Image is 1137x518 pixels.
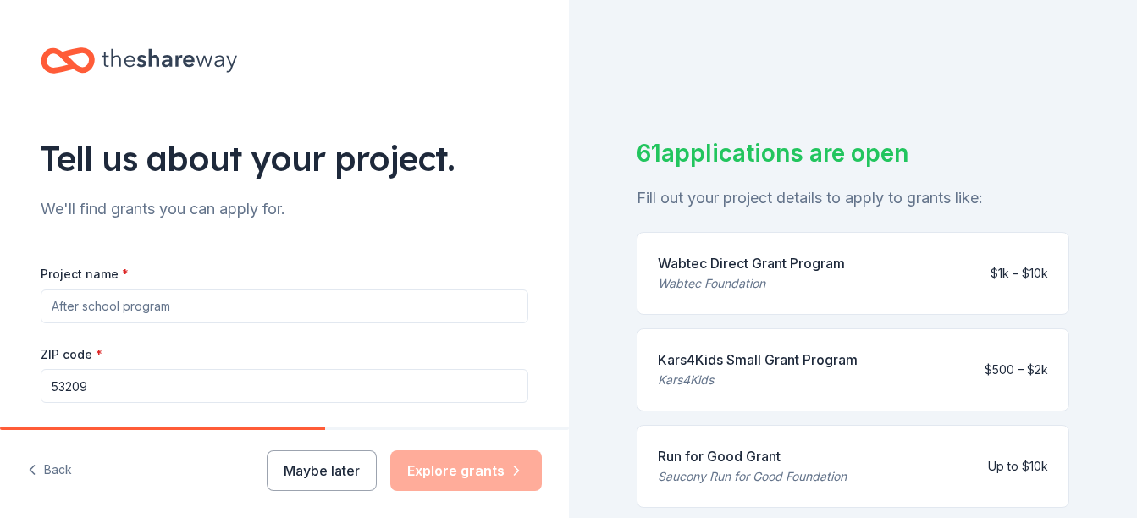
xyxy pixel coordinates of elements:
div: Wabtec Foundation [658,273,845,294]
button: Back [27,453,72,488]
div: Run for Good Grant [658,446,847,466]
button: Maybe later [267,450,377,491]
label: ZIP code [41,346,102,363]
input: 12345 (U.S. only) [41,369,528,403]
div: Fill out your project details to apply to grants like: [637,185,1070,212]
input: After school program [41,289,528,323]
div: Kars4Kids Small Grant Program [658,350,858,370]
div: Saucony Run for Good Foundation [658,466,847,487]
div: Up to $10k [988,456,1048,477]
div: $1k – $10k [991,263,1048,284]
div: Wabtec Direct Grant Program [658,253,845,273]
label: Project name [41,266,129,283]
div: We'll find grants you can apply for. [41,196,528,223]
div: $500 – $2k [985,360,1048,380]
div: 61 applications are open [637,135,1070,171]
div: Tell us about your project. [41,135,528,182]
div: Kars4Kids [658,370,858,390]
